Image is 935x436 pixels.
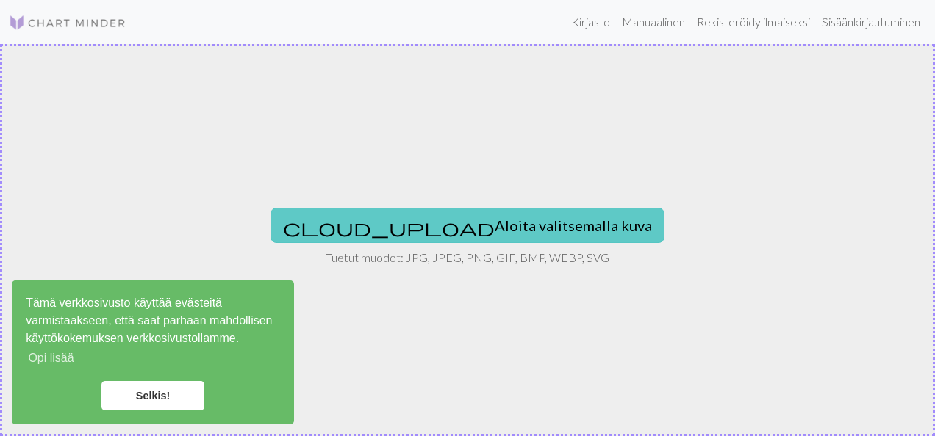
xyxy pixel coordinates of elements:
a: Lue lisää evästeistä [26,347,76,369]
a: Sisäänkirjautuminen [816,7,926,37]
span: cloud_upload [283,217,495,238]
div: Evästeiden suostumus [12,280,294,424]
a: Rekisteröidy ilmaiseksi [691,7,816,37]
a: Kirjasto [565,7,616,37]
p: Tuetut muodot: JPG, JPEG, PNG, GIF, BMP, WEBP, SVG [326,249,609,266]
a: Manuaalinen [616,7,691,37]
a: Hylkää evästeviesti [101,381,204,410]
button: Aloita valitsemalla kuva [271,208,664,243]
font: Aloita valitsemalla kuva [495,217,652,234]
font: Tämä verkkosivusto käyttää evästeitä varmistaakseen, että saat parhaan mahdollisen käyttökokemuks... [26,297,272,344]
img: Logo [9,14,126,32]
